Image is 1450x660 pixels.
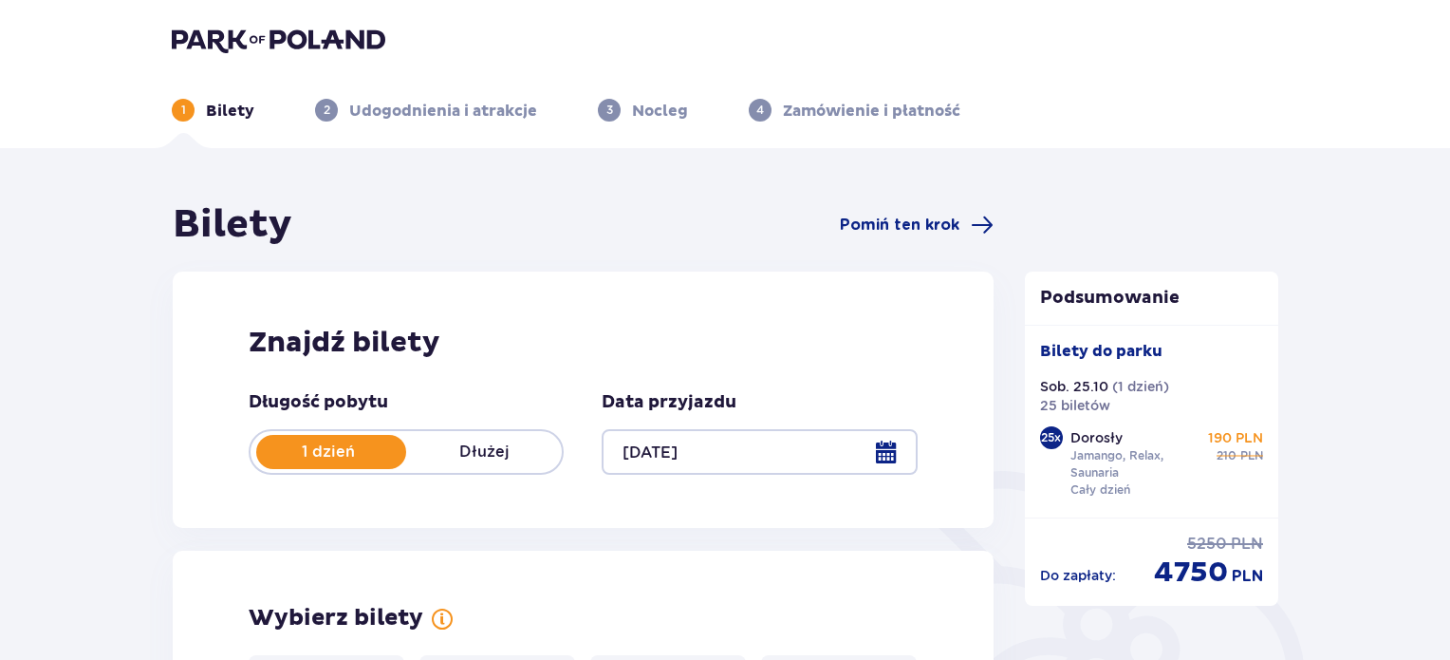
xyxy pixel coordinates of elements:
[749,99,960,122] div: 4Zamówienie i płatność
[1070,447,1201,481] p: Jamango, Relax, Saunaria
[1232,566,1263,587] span: PLN
[1070,428,1123,447] p: Dorosły
[783,101,960,122] p: Zamówienie i płatność
[1025,287,1279,310] p: Podsumowanie
[206,101,254,122] p: Bilety
[172,99,254,122] div: 1Bilety
[1040,396,1110,415] p: 25 biletów
[606,102,613,119] p: 3
[1154,555,1228,591] span: 4750
[172,27,385,53] img: Park of Poland logo
[598,99,688,122] div: 3Nocleg
[1208,428,1263,447] p: 190 PLN
[249,325,918,361] h2: Znajdź bilety
[1240,447,1263,464] span: PLN
[349,101,537,122] p: Udogodnienia i atrakcje
[1112,377,1169,396] p: ( 1 dzień )
[840,215,959,236] span: Pomiń ten krok
[840,214,994,236] a: Pomiń ten krok
[1070,481,1130,499] p: Cały dzień
[632,101,688,122] p: Nocleg
[249,604,423,632] h2: Wybierz bilety
[251,442,406,462] p: 1 dzień
[324,102,330,119] p: 2
[1040,566,1116,585] p: Do zapłaty :
[756,102,764,119] p: 4
[315,99,537,122] div: 2Udogodnienia i atrakcje
[602,391,736,414] p: Data przyjazdu
[406,442,562,462] p: Dłużej
[1040,426,1063,449] div: 25 x
[173,201,292,249] h1: Bilety
[1217,447,1236,464] span: 210
[1231,534,1263,555] span: PLN
[249,391,388,414] p: Długość pobytu
[1040,341,1162,362] p: Bilety do parku
[181,102,186,119] p: 1
[1187,534,1227,555] span: 5250
[1040,377,1108,396] p: Sob. 25.10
